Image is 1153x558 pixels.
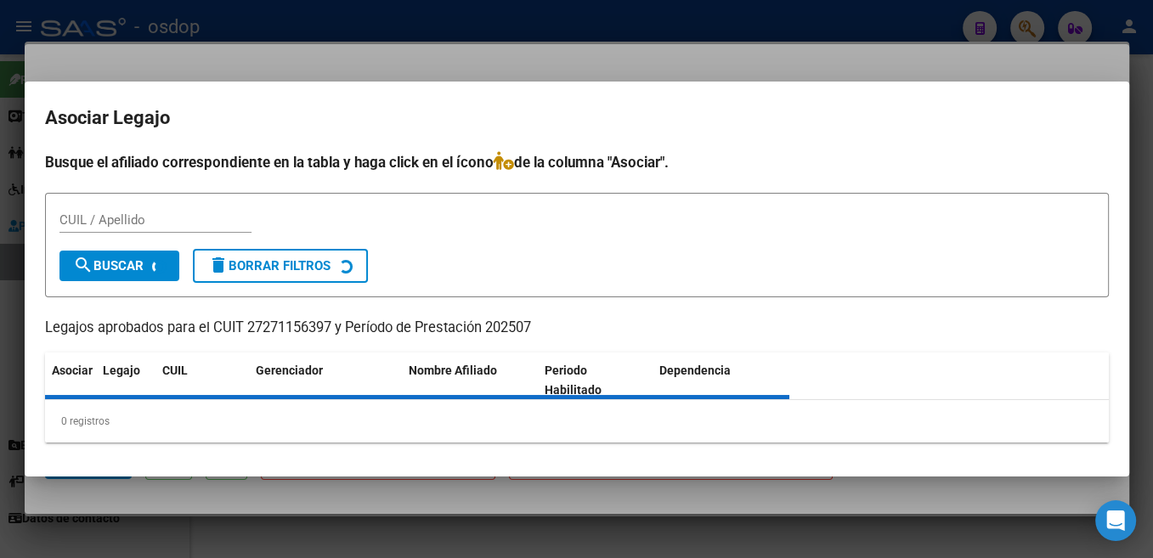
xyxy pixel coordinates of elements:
[45,151,1109,173] h4: Busque el afiliado correspondiente en la tabla y haga click en el ícono de la columna "Asociar".
[103,364,140,377] span: Legajo
[545,364,602,397] span: Periodo Habilitado
[45,318,1109,339] p: Legajos aprobados para el CUIT 27271156397 y Período de Prestación 202507
[193,249,368,283] button: Borrar Filtros
[409,364,497,377] span: Nombre Afiliado
[1095,500,1136,541] div: Open Intercom Messenger
[162,364,188,377] span: CUIL
[249,352,402,409] datatable-header-cell: Gerenciador
[73,258,144,273] span: Buscar
[208,258,331,273] span: Borrar Filtros
[659,364,731,377] span: Dependencia
[52,364,93,377] span: Asociar
[96,352,155,409] datatable-header-cell: Legajo
[45,352,96,409] datatable-header-cell: Asociar
[73,255,93,275] mat-icon: search
[45,102,1109,134] h2: Asociar Legajo
[653,352,789,409] datatable-header-cell: Dependencia
[402,352,539,409] datatable-header-cell: Nombre Afiliado
[59,251,179,281] button: Buscar
[45,400,1109,442] div: 0 registros
[208,255,229,275] mat-icon: delete
[256,364,323,377] span: Gerenciador
[155,352,249,409] datatable-header-cell: CUIL
[538,352,653,409] datatable-header-cell: Periodo Habilitado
